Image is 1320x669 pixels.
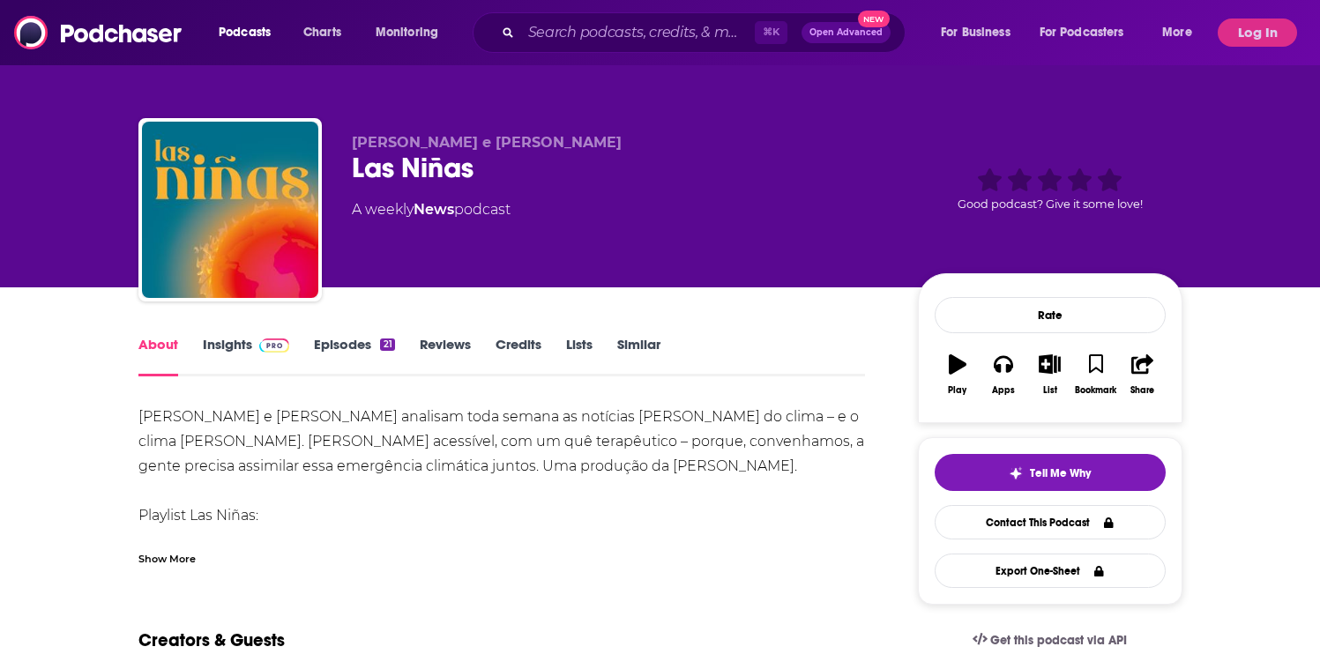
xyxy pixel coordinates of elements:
div: A weekly podcast [352,199,511,220]
img: Las Niñas [142,122,318,298]
input: Search podcasts, credits, & more... [521,19,755,47]
a: Lists [566,336,593,376]
span: [PERSON_NAME] e [PERSON_NAME] [352,134,622,151]
div: Search podcasts, credits, & more... [489,12,922,53]
span: Charts [303,20,341,45]
a: Similar [617,336,660,376]
span: Tell Me Why [1030,466,1091,480]
button: Bookmark [1073,343,1119,406]
h2: Creators & Guests [138,629,285,651]
a: Episodes21 [314,336,394,376]
span: Open Advanced [809,28,883,37]
div: 21 [380,338,394,351]
img: tell me why sparkle [1009,466,1023,480]
span: For Business [941,20,1011,45]
div: Rate [935,297,1166,333]
a: News [414,201,454,218]
span: Good podcast? Give it some love! [958,197,1143,211]
div: Apps [992,385,1015,396]
span: For Podcasters [1040,20,1124,45]
div: Good podcast? Give it some love! [918,134,1182,243]
img: Podchaser Pro [259,338,290,353]
button: Export One-Sheet [935,554,1166,588]
button: open menu [1028,19,1150,47]
span: Get this podcast via API [990,633,1127,648]
a: Charts [292,19,352,47]
button: List [1026,343,1072,406]
span: ⌘ K [755,21,787,44]
a: Credits [496,336,541,376]
span: Monitoring [376,20,438,45]
div: List [1043,385,1057,396]
button: Log In [1218,19,1297,47]
div: Bookmark [1075,385,1116,396]
button: Apps [981,343,1026,406]
a: InsightsPodchaser Pro [203,336,290,376]
span: New [858,11,890,27]
button: Open AdvancedNew [802,22,891,43]
button: Share [1119,343,1165,406]
a: Contact This Podcast [935,505,1166,539]
button: open menu [928,19,1033,47]
img: Podchaser - Follow, Share and Rate Podcasts [14,16,183,49]
button: tell me why sparkleTell Me Why [935,454,1166,491]
a: Reviews [420,336,471,376]
div: Play [948,385,966,396]
button: open menu [363,19,461,47]
button: open menu [206,19,294,47]
button: open menu [1150,19,1214,47]
span: Podcasts [219,20,271,45]
div: [PERSON_NAME] e [PERSON_NAME] analisam toda semana as notícias [PERSON_NAME] do clima – e o clima... [138,405,866,553]
span: More [1162,20,1192,45]
a: About [138,336,178,376]
button: Play [935,343,981,406]
div: Share [1130,385,1154,396]
a: Get this podcast via API [958,619,1142,662]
